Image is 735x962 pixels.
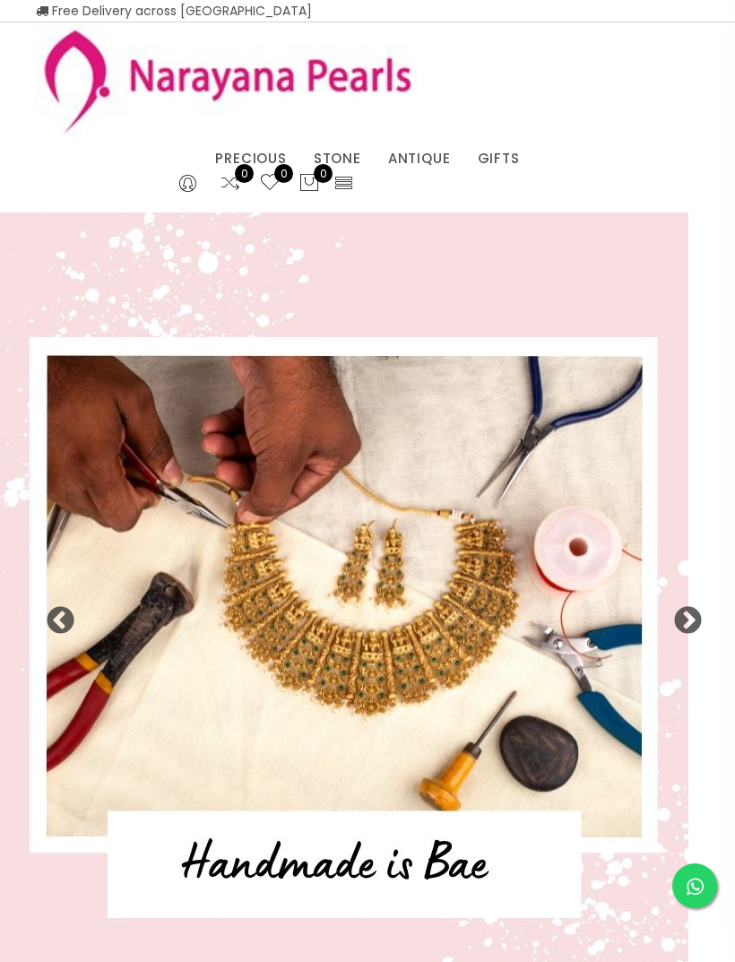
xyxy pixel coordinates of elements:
[314,164,333,183] span: 0
[36,2,312,20] span: Free Delivery across [GEOGRAPHIC_DATA]
[235,164,254,183] span: 0
[274,164,293,183] span: 0
[215,145,286,172] a: PRECIOUS
[314,145,361,172] a: STONE
[478,145,520,172] a: GIFTS
[45,606,63,624] button: Previous
[388,145,451,172] a: ANTIQUE
[259,172,281,195] a: 0
[298,172,320,195] button: 0
[220,172,241,195] a: 0
[672,606,690,624] button: Next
